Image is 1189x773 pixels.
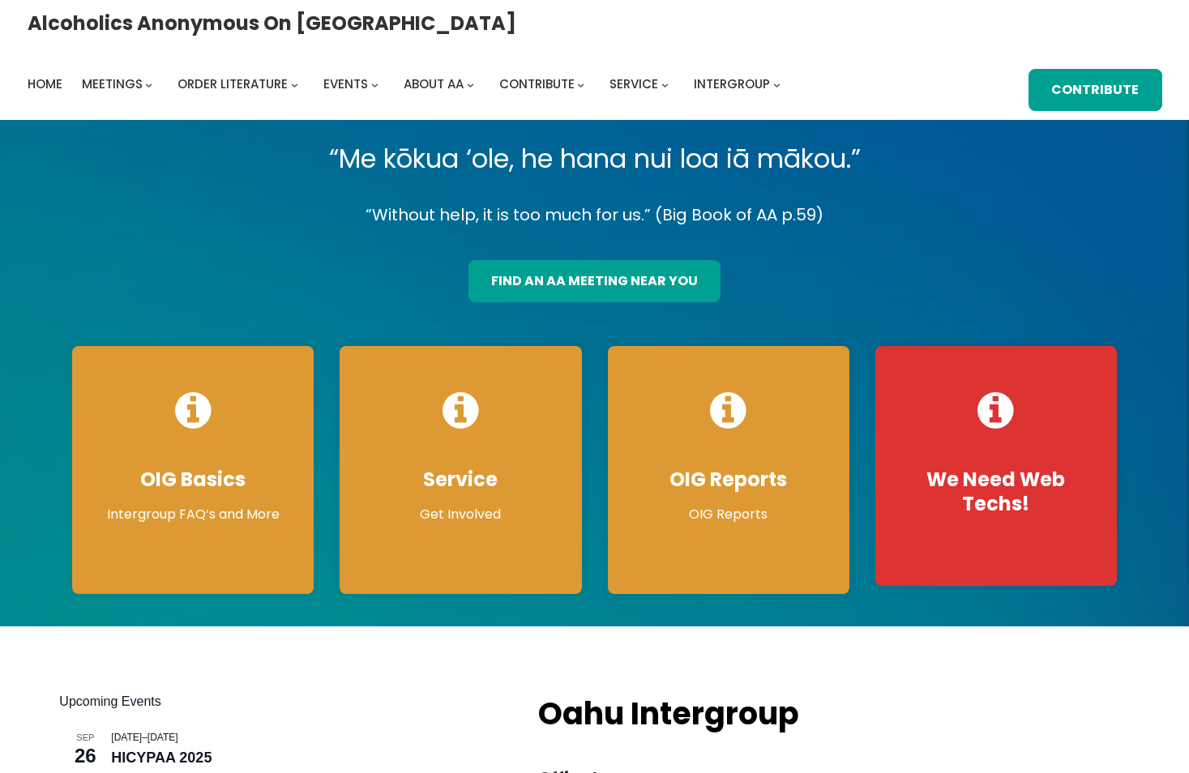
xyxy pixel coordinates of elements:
[577,80,584,88] button: Contribute submenu
[323,73,368,96] a: Events
[624,468,833,492] h4: OIG Reports
[371,80,379,88] button: Events submenu
[694,75,770,92] span: Intergroup
[404,75,464,92] span: About AA
[468,260,721,302] a: find an aa meeting near you
[59,742,111,770] span: 26
[609,75,658,92] span: Service
[609,73,658,96] a: Service
[88,505,297,524] p: Intergroup FAQ’s and More
[28,6,516,41] a: Alcoholics Anonymous on [GEOGRAPHIC_DATA]
[499,73,575,96] a: Contribute
[59,692,506,711] h2: Upcoming Events
[145,80,152,88] button: Meetings submenu
[111,732,142,743] span: [DATE]
[694,73,770,96] a: Intergroup
[111,732,177,743] time: –
[892,468,1101,516] h4: We Need Web Techs!
[59,201,1129,229] p: “Without help, it is too much for us.” (Big Book of AA p.59)
[404,73,464,96] a: About AA
[538,692,929,737] h2: Oahu Intergroup
[59,136,1129,182] p: “Me kōkua ‘ole, he hana nui loa iā mākou.”
[1029,69,1161,111] a: Contribute
[291,80,298,88] button: Order Literature submenu
[177,75,288,92] span: Order Literature
[356,505,565,524] p: Get Involved
[111,750,212,767] a: HICYPAA 2025
[82,75,143,92] span: Meetings
[59,731,111,745] span: Sep
[661,80,669,88] button: Service submenu
[88,468,297,492] h4: OIG Basics
[323,75,368,92] span: Events
[28,73,786,96] nav: Intergroup
[356,468,565,492] h4: Service
[499,75,575,92] span: Contribute
[82,73,143,96] a: Meetings
[624,505,833,524] p: OIG Reports
[467,80,474,88] button: About AA submenu
[773,80,781,88] button: Intergroup submenu
[28,75,62,92] span: Home
[28,73,62,96] a: Home
[148,732,178,743] span: [DATE]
